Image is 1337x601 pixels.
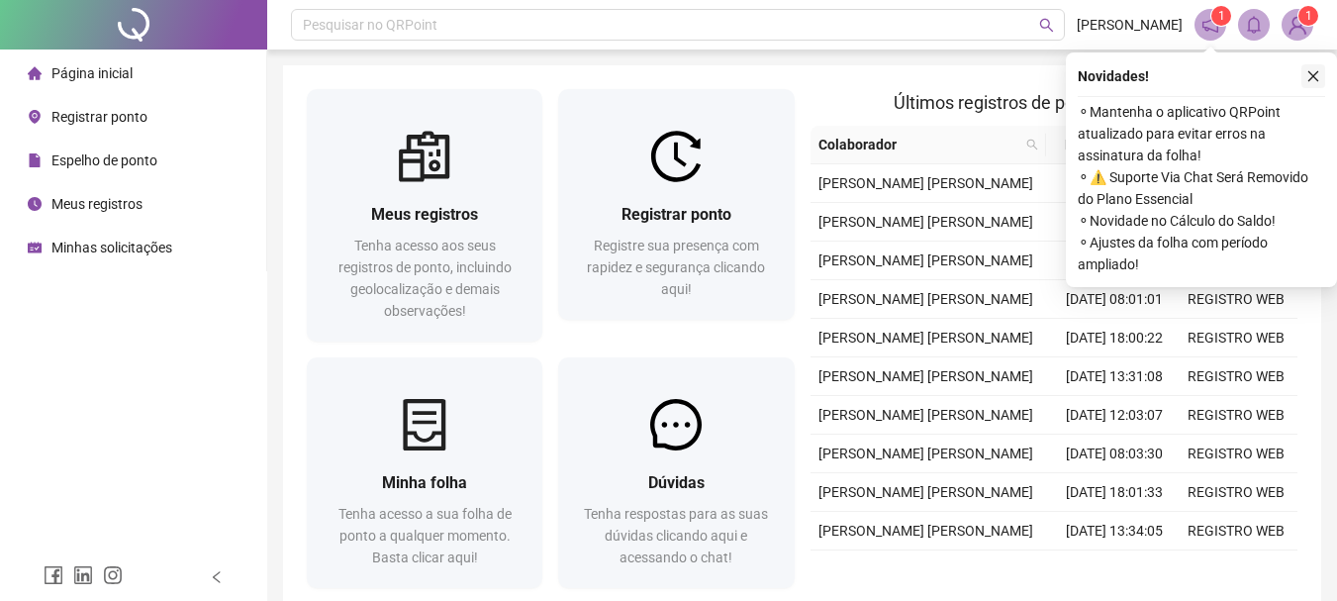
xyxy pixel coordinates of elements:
[1176,435,1297,473] td: REGISTRO WEB
[307,89,542,342] a: Meus registrosTenha acesso aos seus registros de ponto, incluindo geolocalização e demais observa...
[1078,101,1325,166] span: ⚬ Mantenha o aplicativo QRPoint atualizado para evitar erros na assinatura da folha!
[103,565,123,585] span: instagram
[1078,210,1325,232] span: ⚬ Novidade no Cálculo do Saldo!
[818,407,1033,423] span: [PERSON_NAME] [PERSON_NAME]
[1305,9,1312,23] span: 1
[587,238,765,297] span: Registre sua presença com rapidez e segurança clicando aqui!
[1054,396,1176,435] td: [DATE] 12:03:07
[818,484,1033,500] span: [PERSON_NAME] [PERSON_NAME]
[818,134,1019,155] span: Colaborador
[51,196,143,212] span: Meus registros
[1054,134,1140,155] span: Data/Hora
[1054,551,1176,589] td: [DATE] 12:12:23
[28,110,42,124] span: environment
[1078,232,1325,275] span: ⚬ Ajustes da folha com período ampliado!
[210,570,224,584] span: left
[1054,435,1176,473] td: [DATE] 08:03:30
[1054,280,1176,319] td: [DATE] 08:01:01
[818,175,1033,191] span: [PERSON_NAME] [PERSON_NAME]
[382,473,467,492] span: Minha folha
[1211,6,1231,26] sup: 1
[1176,280,1297,319] td: REGISTRO WEB
[1054,164,1176,203] td: [DATE] 18:01:56
[73,565,93,585] span: linkedin
[1176,551,1297,589] td: REGISTRO WEB
[818,523,1033,539] span: [PERSON_NAME] [PERSON_NAME]
[1176,512,1297,551] td: REGISTRO WEB
[338,238,512,319] span: Tenha acesso aos seus registros de ponto, incluindo geolocalização e demais observações!
[28,153,42,167] span: file
[1176,396,1297,435] td: REGISTRO WEB
[1022,130,1042,159] span: search
[1026,139,1038,150] span: search
[28,197,42,211] span: clock-circle
[44,565,63,585] span: facebook
[1298,6,1318,26] sup: Atualize o seu contato no menu Meus Dados
[1176,357,1297,396] td: REGISTRO WEB
[338,506,512,565] span: Tenha acesso a sua folha de ponto a qualquer momento. Basta clicar aqui!
[1054,512,1176,551] td: [DATE] 13:34:05
[894,92,1213,113] span: Últimos registros de ponto sincronizados
[1054,203,1176,242] td: [DATE] 13:32:15
[818,330,1033,346] span: [PERSON_NAME] [PERSON_NAME]
[51,152,157,168] span: Espelho de ponto
[558,89,794,320] a: Registrar pontoRegistre sua presença com rapidez e segurança clicando aqui!
[51,109,147,125] span: Registrar ponto
[1054,242,1176,280] td: [DATE] 12:00:51
[1054,357,1176,396] td: [DATE] 13:31:08
[1176,319,1297,357] td: REGISTRO WEB
[371,205,478,224] span: Meus registros
[28,241,42,254] span: schedule
[818,214,1033,230] span: [PERSON_NAME] [PERSON_NAME]
[818,291,1033,307] span: [PERSON_NAME] [PERSON_NAME]
[1054,473,1176,512] td: [DATE] 18:01:33
[648,473,705,492] span: Dúvidas
[51,240,172,255] span: Minhas solicitações
[51,65,133,81] span: Página inicial
[621,205,731,224] span: Registrar ponto
[558,357,794,588] a: DúvidasTenha respostas para as suas dúvidas clicando aqui e acessando o chat!
[1078,166,1325,210] span: ⚬ ⚠️ Suporte Via Chat Será Removido do Plano Essencial
[1046,126,1164,164] th: Data/Hora
[818,446,1033,461] span: [PERSON_NAME] [PERSON_NAME]
[1176,473,1297,512] td: REGISTRO WEB
[1039,18,1054,33] span: search
[1306,69,1320,83] span: close
[818,252,1033,268] span: [PERSON_NAME] [PERSON_NAME]
[1201,16,1219,34] span: notification
[307,357,542,588] a: Minha folhaTenha acesso a sua folha de ponto a qualquer momento. Basta clicar aqui!
[1245,16,1263,34] span: bell
[1078,65,1149,87] span: Novidades !
[28,66,42,80] span: home
[1054,319,1176,357] td: [DATE] 18:00:22
[1283,10,1312,40] img: 89836
[1218,9,1225,23] span: 1
[1077,14,1183,36] span: [PERSON_NAME]
[584,506,768,565] span: Tenha respostas para as suas dúvidas clicando aqui e acessando o chat!
[818,368,1033,384] span: [PERSON_NAME] [PERSON_NAME]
